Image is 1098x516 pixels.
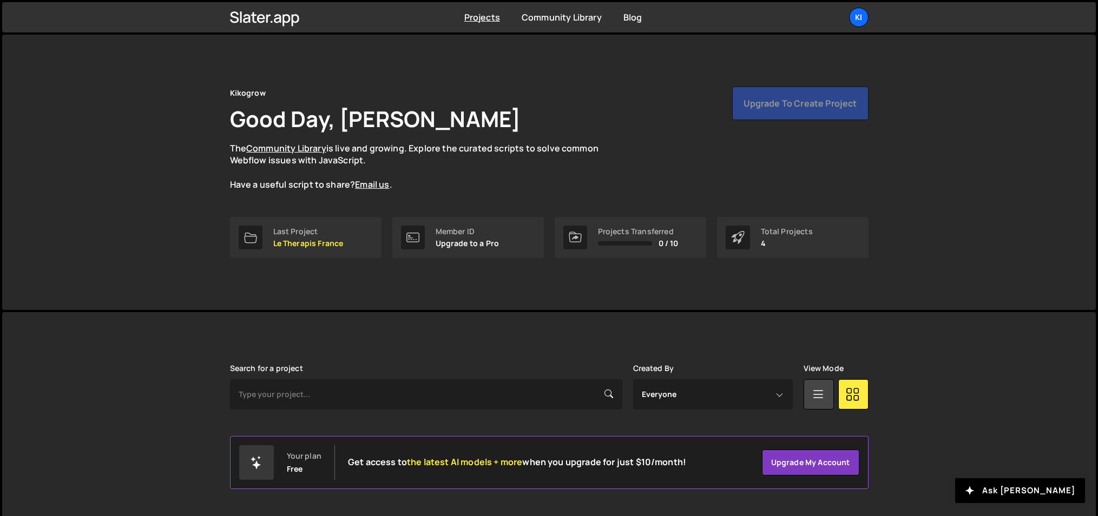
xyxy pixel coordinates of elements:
a: Ki [849,8,869,27]
button: Ask [PERSON_NAME] [955,478,1085,503]
p: Le Therapis France [273,239,344,248]
div: Last Project [273,227,344,236]
div: Total Projects [761,227,813,236]
a: Blog [623,11,642,23]
div: Member ID [436,227,499,236]
span: 0 / 10 [659,239,679,248]
a: Email us [355,178,389,190]
a: Community Library [522,11,602,23]
a: Community Library [246,142,326,154]
a: Upgrade my account [762,449,859,475]
p: The is live and growing. Explore the curated scripts to solve common Webflow issues with JavaScri... [230,142,620,191]
div: Kikogrow [230,87,266,100]
span: the latest AI models + more [407,456,522,468]
div: Your plan [287,452,321,460]
label: View Mode [804,364,844,373]
label: Search for a project [230,364,303,373]
p: Upgrade to a Pro [436,239,499,248]
label: Created By [633,364,674,373]
div: Free [287,465,303,473]
h2: Get access to when you upgrade for just $10/month! [348,457,686,467]
p: 4 [761,239,813,248]
a: Projects [464,11,500,23]
a: Last Project Le Therapis France [230,217,382,258]
h1: Good Day, [PERSON_NAME] [230,104,521,134]
input: Type your project... [230,379,622,409]
div: Projects Transferred [598,227,679,236]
